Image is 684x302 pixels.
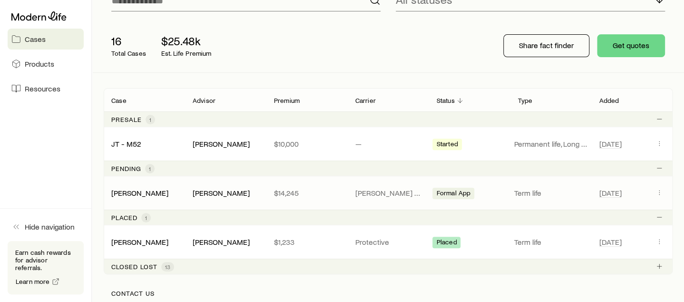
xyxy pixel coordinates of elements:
[111,237,168,247] div: [PERSON_NAME]
[436,140,458,150] span: Started
[274,139,340,149] p: $10,000
[111,97,127,104] p: Case
[355,188,421,198] p: [PERSON_NAME] [PERSON_NAME]
[111,116,142,123] p: Presale
[111,139,141,149] div: JT - M52
[8,29,84,50] a: Cases
[25,222,75,232] span: Hide navigation
[597,34,665,57] button: Get quotes
[25,84,60,93] span: Resources
[599,188,621,198] span: [DATE]
[519,40,574,50] p: Share fact finder
[8,241,84,294] div: Earn cash rewards for advisor referrals.Learn more
[436,238,457,248] span: Placed
[599,237,621,247] span: [DATE]
[111,214,137,221] p: Placed
[161,34,212,48] p: $25.48k
[355,97,376,104] p: Carrier
[111,50,146,57] p: Total Cases
[111,263,157,271] p: Closed lost
[111,188,168,198] div: [PERSON_NAME]
[111,34,146,48] p: 16
[274,97,300,104] p: Premium
[165,263,170,271] span: 13
[193,97,215,104] p: Advisor
[149,165,151,172] span: 1
[111,165,141,172] p: Pending
[193,237,250,247] div: [PERSON_NAME]
[193,139,250,149] div: [PERSON_NAME]
[514,139,587,149] p: Permanent life, Long term care (linked benefit)
[111,237,168,246] a: [PERSON_NAME]
[355,139,421,149] p: —
[149,116,151,123] span: 1
[161,50,212,57] p: Est. Life Premium
[8,53,84,74] a: Products
[111,139,141,148] a: JT - M52
[514,188,587,198] p: Term life
[436,97,454,104] p: Status
[514,237,587,247] p: Term life
[25,34,46,44] span: Cases
[274,237,340,247] p: $1,233
[599,97,619,104] p: Added
[274,188,340,198] p: $14,245
[599,139,621,149] span: [DATE]
[104,88,673,274] div: Client cases
[111,188,168,197] a: [PERSON_NAME]
[503,34,589,57] button: Share fact finder
[8,216,84,237] button: Hide navigation
[436,189,470,199] span: Formal App
[15,249,76,272] p: Earn cash rewards for advisor referrals.
[145,214,147,221] span: 1
[111,290,665,297] p: Contact us
[16,278,50,285] span: Learn more
[355,237,421,247] p: Protective
[193,188,250,198] div: [PERSON_NAME]
[8,78,84,99] a: Resources
[518,97,532,104] p: Type
[25,59,54,69] span: Products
